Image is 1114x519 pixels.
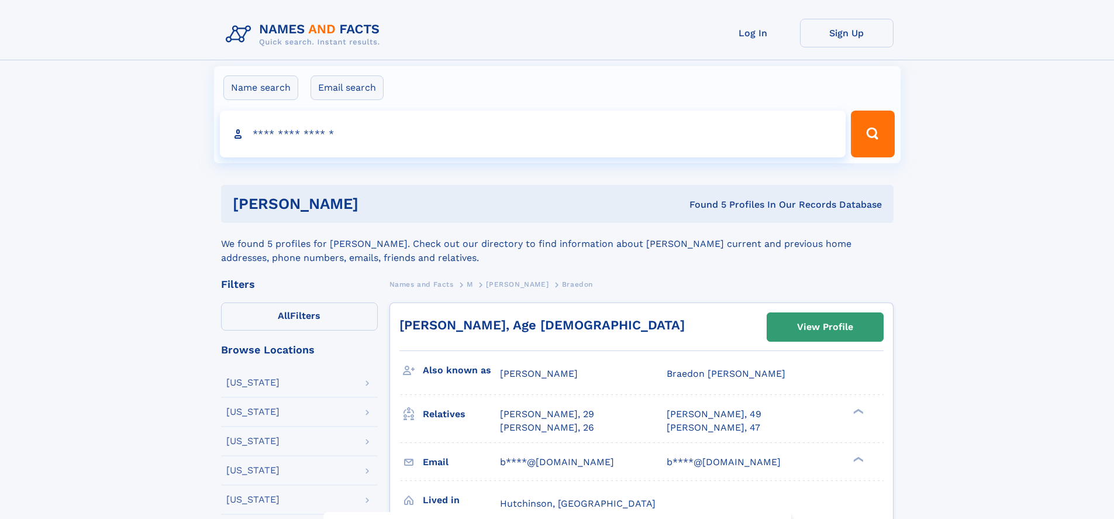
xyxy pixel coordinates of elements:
[389,277,454,291] a: Names and Facts
[667,408,761,421] a: [PERSON_NAME], 49
[221,223,894,265] div: We found 5 profiles for [PERSON_NAME]. Check out our directory to find information about [PERSON_...
[399,318,685,332] a: [PERSON_NAME], Age [DEMOGRAPHIC_DATA]
[500,421,594,434] a: [PERSON_NAME], 26
[500,498,656,509] span: Hutchinson, [GEOGRAPHIC_DATA]
[226,436,280,446] div: [US_STATE]
[221,303,378,331] label: Filters
[500,368,578,379] span: [PERSON_NAME]
[524,198,882,211] div: Found 5 Profiles In Our Records Database
[800,19,894,47] a: Sign Up
[226,378,280,387] div: [US_STATE]
[226,407,280,417] div: [US_STATE]
[850,408,864,415] div: ❯
[278,310,290,321] span: All
[226,495,280,504] div: [US_STATE]
[423,452,500,472] h3: Email
[221,19,389,50] img: Logo Names and Facts
[851,111,894,157] button: Search Button
[226,466,280,475] div: [US_STATE]
[667,368,785,379] span: Braedon [PERSON_NAME]
[486,280,549,288] span: [PERSON_NAME]
[706,19,800,47] a: Log In
[233,197,524,211] h1: [PERSON_NAME]
[221,345,378,355] div: Browse Locations
[221,279,378,290] div: Filters
[467,280,473,288] span: M
[667,421,760,434] a: [PERSON_NAME], 47
[423,360,500,380] h3: Also known as
[486,277,549,291] a: [PERSON_NAME]
[220,111,846,157] input: search input
[311,75,384,100] label: Email search
[850,455,864,463] div: ❯
[797,314,853,341] div: View Profile
[423,490,500,510] h3: Lived in
[767,313,883,341] a: View Profile
[562,280,593,288] span: Braedon
[500,408,594,421] a: [PERSON_NAME], 29
[223,75,298,100] label: Name search
[423,404,500,424] h3: Relatives
[467,277,473,291] a: M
